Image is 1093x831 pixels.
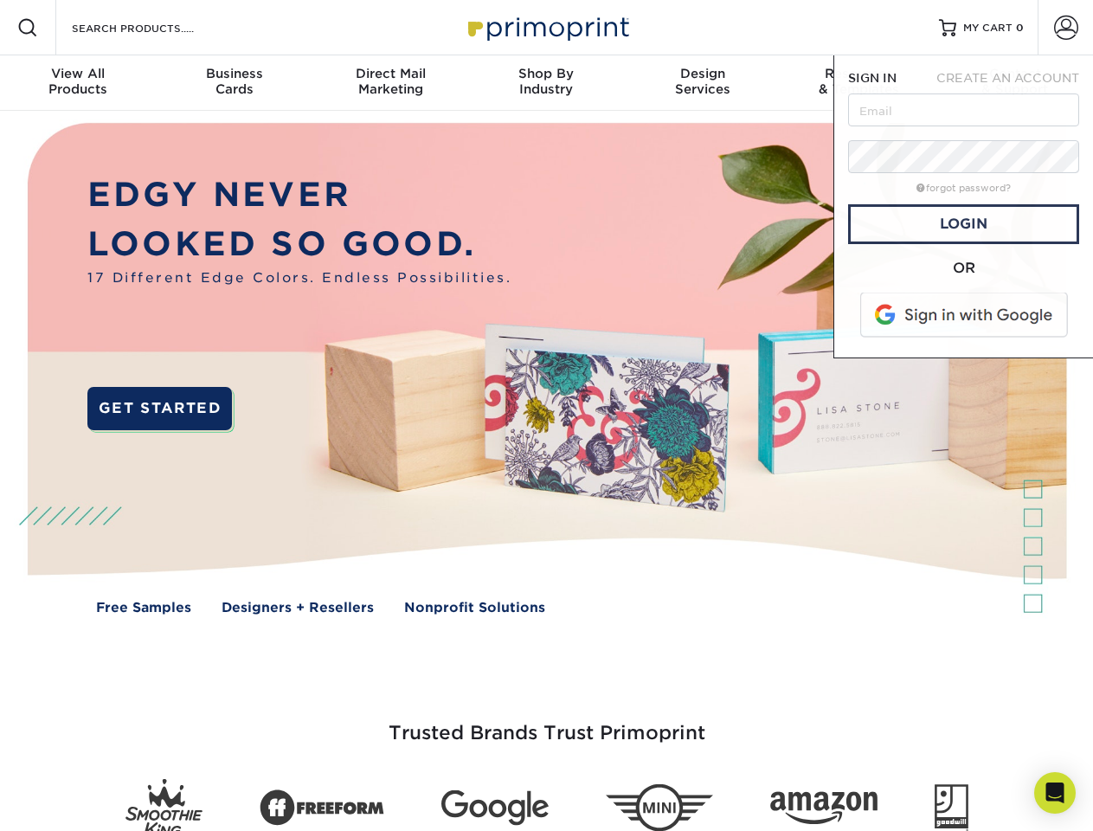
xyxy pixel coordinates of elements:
[781,66,936,97] div: & Templates
[625,66,781,97] div: Services
[1034,772,1076,814] div: Open Intercom Messenger
[963,21,1013,35] span: MY CART
[936,71,1079,85] span: CREATE AN ACCOUNT
[70,17,239,38] input: SEARCH PRODUCTS.....
[87,171,511,220] p: EDGY NEVER
[96,598,191,618] a: Free Samples
[625,55,781,111] a: DesignServices
[312,66,468,81] span: Direct Mail
[625,66,781,81] span: Design
[468,66,624,81] span: Shop By
[770,792,878,825] img: Amazon
[468,66,624,97] div: Industry
[1016,22,1024,34] span: 0
[4,778,147,825] iframe: Google Customer Reviews
[404,598,545,618] a: Nonprofit Solutions
[441,790,549,826] img: Google
[87,387,232,430] a: GET STARTED
[312,55,468,111] a: Direct MailMarketing
[156,66,312,97] div: Cards
[87,268,511,288] span: 17 Different Edge Colors. Endless Possibilities.
[781,66,936,81] span: Resources
[848,71,897,85] span: SIGN IN
[312,66,468,97] div: Marketing
[848,93,1079,126] input: Email
[41,680,1053,765] h3: Trusted Brands Trust Primoprint
[156,55,312,111] a: BusinessCards
[460,9,633,46] img: Primoprint
[468,55,624,111] a: Shop ByIndustry
[916,183,1011,194] a: forgot password?
[848,258,1079,279] div: OR
[935,784,968,831] img: Goodwill
[781,55,936,111] a: Resources& Templates
[848,204,1079,244] a: Login
[222,598,374,618] a: Designers + Resellers
[156,66,312,81] span: Business
[87,220,511,269] p: LOOKED SO GOOD.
